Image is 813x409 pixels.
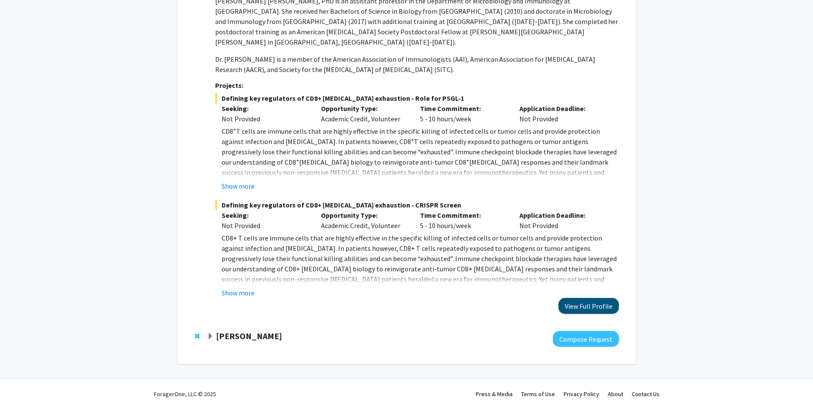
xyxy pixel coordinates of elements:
strong: Projects: [215,81,243,90]
strong: [PERSON_NAME] [216,331,282,341]
p: Seeking: [222,210,308,220]
a: Press & Media [476,390,513,398]
span: Expand Mauricio Reginato Bookmark [207,333,214,340]
div: Not Provided [513,210,612,231]
button: Show more [222,181,255,191]
p: Opportunity Type: [321,210,408,220]
p: CD8+ T cells are immune cells that are highly effective in the specific killing of infected cells... [222,233,618,305]
p: Dr. [PERSON_NAME] is a member of the American Association of Immunologists (AAI), American Associ... [215,54,618,75]
button: Compose Request to Mauricio Reginato [553,331,619,347]
div: 5 - 10 hours/week [414,103,513,124]
sup: + [296,157,299,163]
p: Application Deadline: [519,103,606,114]
p: Opportunity Type: [321,103,408,114]
sup: + [233,126,236,132]
p: Time Commitment: [420,103,507,114]
iframe: Chat [6,370,36,403]
div: Academic Credit, Volunteer [315,103,414,124]
p: Seeking: [222,103,308,114]
div: Not Provided [222,114,308,124]
span: Remove Mauricio Reginato from bookmarks [195,333,200,340]
button: View Full Profile [558,298,619,314]
span: Defining key regulators of CD8+ [MEDICAL_DATA] exhaustion - Role for PSGL-1 [215,93,618,103]
p: CD8 T cells are immune cells that are highly effective in the specific killing of infected cells ... [222,126,618,198]
p: Time Commitment: [420,210,507,220]
div: Academic Credit, Volunteer [315,210,414,231]
div: ForagerOne, LLC © 2025 [154,379,216,409]
button: Show more [222,288,255,298]
sup: + [411,136,414,143]
a: Privacy Policy [564,390,599,398]
a: Contact Us [632,390,660,398]
a: Terms of Use [521,390,555,398]
p: Application Deadline: [519,210,606,220]
a: About [608,390,623,398]
div: Not Provided [513,103,612,124]
div: Not Provided [222,220,308,231]
sup: + [466,157,469,163]
div: 5 - 10 hours/week [414,210,513,231]
span: Defining key regulators of CD8+ [MEDICAL_DATA] exhaustion - CRISPR Screen [215,200,618,210]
